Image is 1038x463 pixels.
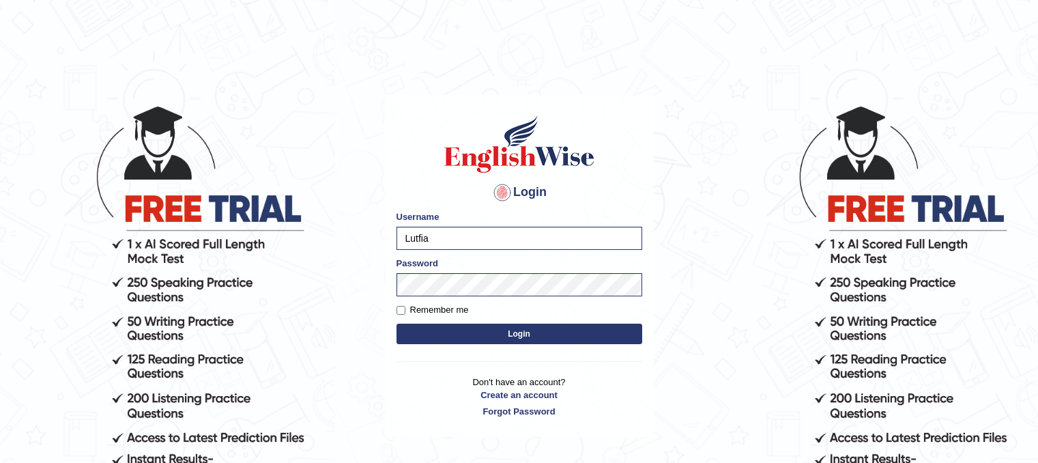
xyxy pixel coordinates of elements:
img: Logo of English Wise sign in for intelligent practice with AI [442,113,597,175]
label: Password [397,257,438,270]
h4: Login [397,182,642,204]
a: Create an account [397,389,642,402]
p: Don't have an account? [397,376,642,418]
label: Remember me [397,303,469,317]
input: Remember me [397,306,405,315]
a: Forgot Password [397,405,642,418]
label: Username [397,210,439,223]
button: Login [397,324,642,344]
